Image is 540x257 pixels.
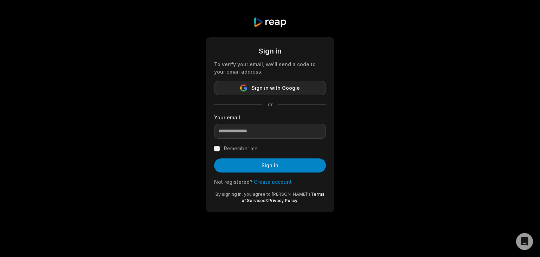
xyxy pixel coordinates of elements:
[254,179,292,185] a: Create account
[214,81,326,95] button: Sign in with Google
[242,192,324,203] a: Terms of Services
[214,179,252,185] span: Not registered?
[253,17,287,27] img: reap
[224,144,258,153] label: Remember me
[262,101,278,108] span: or
[251,84,300,92] span: Sign in with Google
[214,46,326,56] div: Sign in
[214,61,326,75] div: To verify your email, we'll send a code to your email address.
[268,198,297,203] a: Privacy Policy
[214,114,326,121] label: Your email
[216,192,311,197] span: By signing in, you agree to [PERSON_NAME]'s
[297,198,298,203] span: .
[516,233,533,250] div: Open Intercom Messenger
[214,158,326,173] button: Sign in
[265,198,268,203] span: &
